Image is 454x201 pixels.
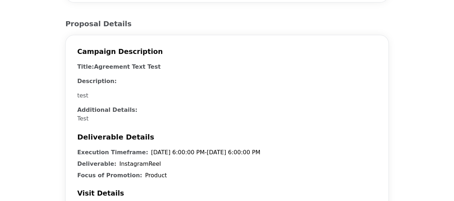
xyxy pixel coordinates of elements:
[119,160,161,168] p: Instagram Reel
[77,106,224,114] h3: Additional Details:
[77,91,224,100] p: test
[65,18,389,29] h2: Proposal Details
[77,77,224,86] h3: Description:
[77,63,224,71] h3: Title:
[145,171,167,180] p: Product
[94,63,161,70] h3: Agreement Text Test
[77,171,142,180] h3: Focus of Promotion:
[77,132,377,142] h2: Deliverable Details
[151,148,261,157] p: [DATE] 6:00:00 PM - [DATE] 6:00:00 PM
[77,47,377,57] h2: Campaign Description
[77,188,377,198] h2: Visit Details
[77,160,116,168] h3: Deliverable:
[77,115,89,122] p: Test
[77,148,148,157] h3: Execution Timeframe:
